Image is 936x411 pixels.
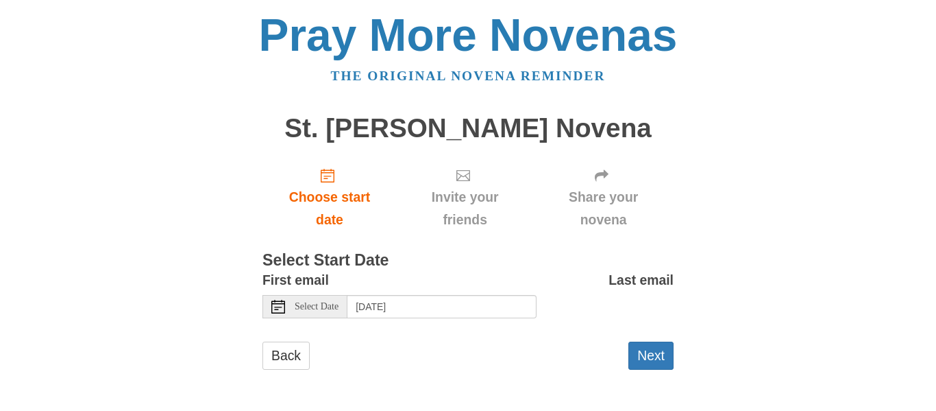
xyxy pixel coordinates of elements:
a: Pray More Novenas [259,10,678,60]
span: Select Date [295,302,338,312]
div: Click "Next" to confirm your start date first. [397,156,533,238]
label: First email [262,269,329,292]
a: Choose start date [262,156,397,238]
span: Share your novena [547,186,660,231]
a: The original novena reminder [331,69,606,83]
span: Invite your friends [410,186,519,231]
button: Next [628,342,674,370]
label: Last email [608,269,674,292]
span: Choose start date [276,186,383,231]
div: Click "Next" to confirm your start date first. [533,156,674,238]
h3: Select Start Date [262,252,674,270]
h1: St. [PERSON_NAME] Novena [262,114,674,143]
a: Back [262,342,310,370]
